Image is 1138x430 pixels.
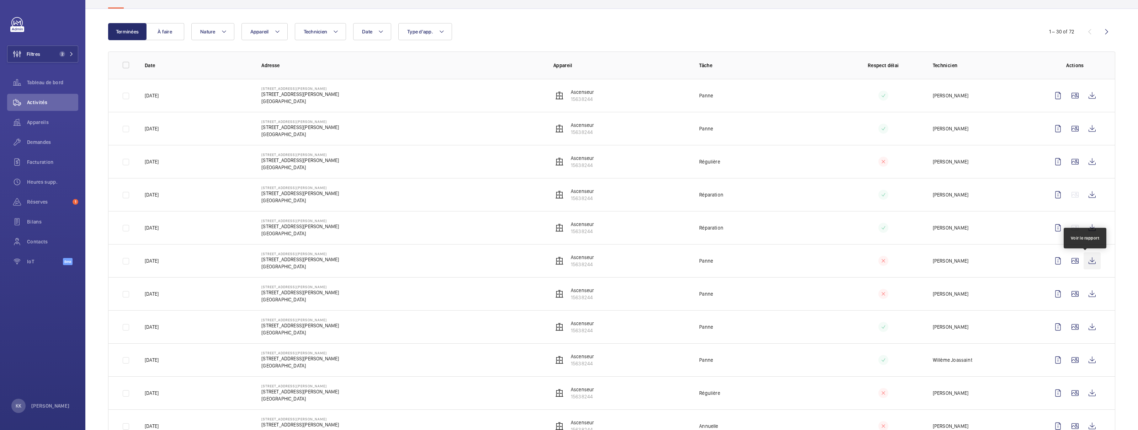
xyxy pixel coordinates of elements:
p: 15638244 [571,228,594,235]
p: Adresse [261,62,542,69]
p: [STREET_ADDRESS][PERSON_NAME] [261,252,339,256]
p: 15638244 [571,96,594,103]
span: 1 [73,199,78,205]
p: Ascenseur [571,386,594,393]
p: Ascenseur [571,188,594,195]
p: Date [145,62,250,69]
p: [PERSON_NAME] [933,257,968,264]
p: [STREET_ADDRESS][PERSON_NAME] [261,256,339,263]
span: Contacts [27,238,78,245]
span: Date [362,29,372,34]
p: Ascenseur [571,122,594,129]
p: [PERSON_NAME] [933,323,968,330]
img: elevator.svg [555,157,564,166]
p: Willème Joassaint [933,356,972,364]
p: [STREET_ADDRESS][PERSON_NAME] [261,388,339,395]
div: Voir le rapport [1071,235,1100,241]
p: Panne [699,257,713,264]
p: [STREET_ADDRESS][PERSON_NAME] [261,384,339,388]
p: Tâche [699,62,834,69]
p: [DATE] [145,423,159,430]
span: Tableau de bord [27,79,78,86]
p: Ascenseur [571,254,594,261]
p: Ascenseur [571,320,594,327]
p: [PERSON_NAME] [933,191,968,198]
p: [DATE] [145,224,159,231]
p: [STREET_ADDRESS][PERSON_NAME] [261,91,339,98]
p: [GEOGRAPHIC_DATA] [261,296,339,303]
p: Régulière [699,158,720,165]
p: Ascenseur [571,88,594,96]
p: [STREET_ADDRESS][PERSON_NAME] [261,152,339,157]
img: elevator.svg [555,356,564,364]
p: Technicien [933,62,1038,69]
p: [DATE] [145,158,159,165]
button: Appareil [241,23,288,40]
p: [DATE] [145,323,159,330]
span: Demandes [27,139,78,146]
p: [STREET_ADDRESS][PERSON_NAME] [261,186,339,190]
p: [STREET_ADDRESS][PERSON_NAME] [261,355,339,362]
p: [STREET_ADDRESS][PERSON_NAME] [261,421,339,428]
p: [PERSON_NAME] [933,389,968,397]
p: Panne [699,92,713,99]
p: [GEOGRAPHIC_DATA] [261,329,339,336]
p: 15638244 [571,327,594,334]
p: [STREET_ADDRESS][PERSON_NAME] [261,351,339,355]
span: Beta [63,258,73,265]
span: Type d'app. [407,29,433,34]
span: Facturation [27,158,78,166]
p: [STREET_ADDRESS][PERSON_NAME] [261,417,339,421]
button: Terminées [108,23,147,40]
p: [PERSON_NAME] [933,158,968,165]
p: [STREET_ADDRESS][PERSON_NAME] [261,285,339,289]
p: 15638244 [571,261,594,268]
img: elevator.svg [555,224,564,232]
img: elevator.svg [555,190,564,199]
p: [GEOGRAPHIC_DATA] [261,197,339,204]
img: elevator.svg [555,323,564,331]
span: Réserves [27,198,70,205]
p: 15638244 [571,129,594,136]
p: Régulière [699,389,720,397]
div: 1 – 30 of 72 [1049,28,1074,35]
button: Filtres2 [7,45,78,63]
p: 15638244 [571,393,594,400]
p: [STREET_ADDRESS][PERSON_NAME] [261,190,339,197]
p: Annuelle [699,423,718,430]
p: [PERSON_NAME] [933,224,968,231]
p: [DATE] [145,389,159,397]
p: Panne [699,323,713,330]
p: [GEOGRAPHIC_DATA] [261,131,339,138]
p: [STREET_ADDRESS][PERSON_NAME] [261,219,339,223]
p: 15638244 [571,162,594,169]
p: [STREET_ADDRESS][PERSON_NAME] [261,318,339,322]
p: [STREET_ADDRESS][PERSON_NAME] [261,223,339,230]
img: elevator.svg [555,290,564,298]
p: [PERSON_NAME] [933,125,968,132]
p: [DATE] [145,257,159,264]
p: 15638244 [571,360,594,367]
p: [GEOGRAPHIC_DATA] [261,395,339,402]
p: [STREET_ADDRESS][PERSON_NAME] [261,124,339,131]
p: [PERSON_NAME] [31,402,70,409]
p: [DATE] [145,191,159,198]
span: Appareil [250,29,269,34]
button: Nature [191,23,234,40]
p: [PERSON_NAME] [933,290,968,297]
span: Heures supp. [27,178,78,186]
p: Ascenseur [571,287,594,294]
p: Réparation [699,191,723,198]
span: IoT [27,258,63,265]
button: Type d'app. [398,23,452,40]
p: 15638244 [571,195,594,202]
p: [DATE] [145,356,159,364]
p: [GEOGRAPHIC_DATA] [261,230,339,237]
p: [STREET_ADDRESS][PERSON_NAME] [261,157,339,164]
p: Panne [699,125,713,132]
span: 2 [59,51,65,57]
p: [STREET_ADDRESS][PERSON_NAME] [261,322,339,329]
button: Date [353,23,391,40]
img: elevator.svg [555,124,564,133]
p: Respect délai [845,62,921,69]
